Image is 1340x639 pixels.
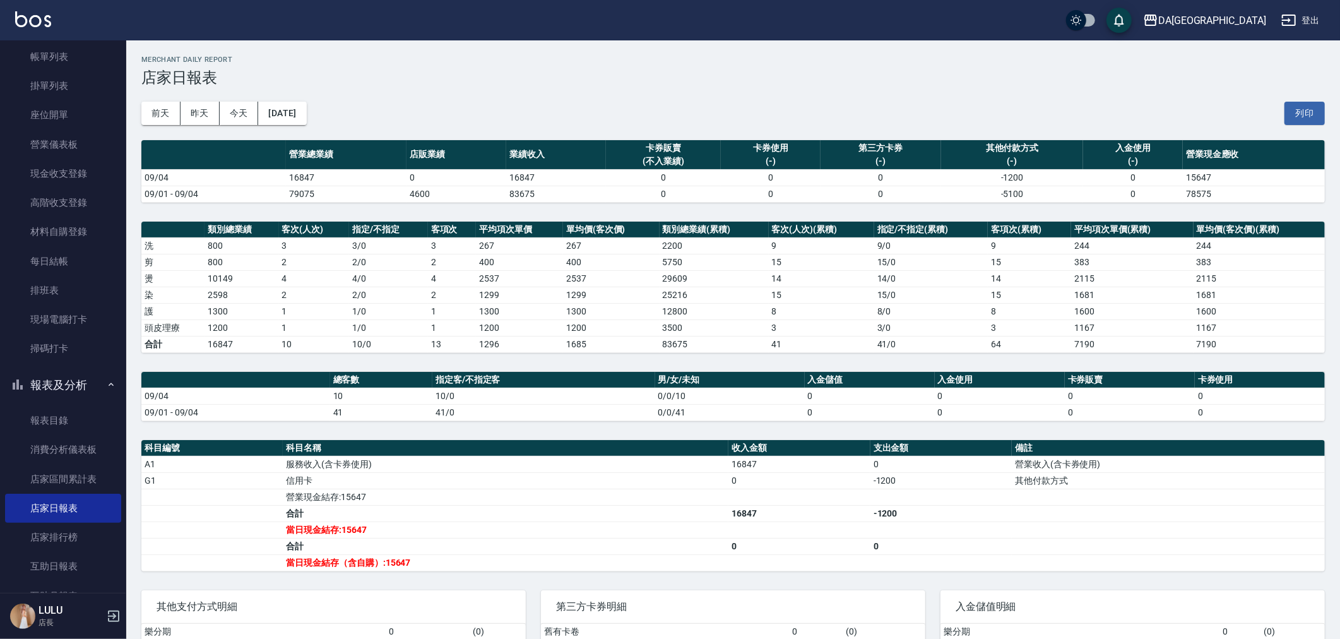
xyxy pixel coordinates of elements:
[283,505,728,522] td: 合計
[349,270,428,287] td: 4 / 0
[988,270,1071,287] td: 14
[476,336,563,352] td: 1296
[349,254,428,270] td: 2 / 0
[944,155,1080,168] div: (-)
[406,169,506,186] td: 0
[769,319,874,336] td: 3
[805,404,935,421] td: 0
[988,222,1071,238] th: 客項次(累積)
[5,334,121,363] a: 掃碼打卡
[279,336,349,352] td: 10
[5,42,121,71] a: 帳單列表
[279,222,349,238] th: 客次(人次)
[5,552,121,581] a: 互助日報表
[1071,237,1194,254] td: 244
[988,254,1071,270] td: 15
[220,102,259,125] button: 今天
[5,465,121,494] a: 店家區間累計表
[874,319,988,336] td: 3 / 0
[874,237,988,254] td: 9 / 0
[476,270,563,287] td: 2537
[5,305,121,334] a: 現場電腦打卡
[5,435,121,464] a: 消費分析儀表板
[141,222,1325,353] table: a dense table
[349,319,428,336] td: 1 / 0
[283,489,728,505] td: 營業現金結存:15647
[141,69,1325,87] h3: 店家日報表
[5,369,121,402] button: 報表及分析
[821,186,941,202] td: 0
[941,169,1083,186] td: -1200
[5,406,121,435] a: 報表目錄
[258,102,306,125] button: [DATE]
[1071,303,1194,319] td: 1600
[5,494,121,523] a: 店家日報表
[141,186,286,202] td: 09/01 - 09/04
[5,130,121,159] a: 營業儀表板
[1183,140,1325,170] th: 營業現金應收
[874,287,988,303] td: 15 / 0
[1183,169,1325,186] td: 15647
[406,140,506,170] th: 店販業績
[279,254,349,270] td: 2
[205,270,278,287] td: 10149
[1106,8,1132,33] button: save
[824,141,938,155] div: 第三方卡券
[721,169,821,186] td: 0
[660,319,769,336] td: 3500
[157,600,511,613] span: 其他支付方式明細
[988,287,1071,303] td: 15
[1083,186,1183,202] td: 0
[141,440,1325,571] table: a dense table
[5,523,121,552] a: 店家排行榜
[724,155,817,168] div: (-)
[660,270,769,287] td: 29609
[286,169,406,186] td: 16847
[728,505,870,522] td: 16847
[349,287,428,303] td: 2 / 0
[141,254,205,270] td: 剪
[141,102,181,125] button: 前天
[769,222,874,238] th: 客次(人次)(累積)
[655,372,805,388] th: 男/女/未知
[1065,404,1195,421] td: 0
[655,404,805,421] td: 0/0/41
[563,254,660,270] td: 400
[205,319,278,336] td: 1200
[39,617,103,628] p: 店長
[935,372,1065,388] th: 入金使用
[205,336,278,352] td: 16847
[283,472,728,489] td: 信用卡
[563,237,660,254] td: 267
[279,319,349,336] td: 1
[286,140,406,170] th: 營業總業績
[660,336,769,352] td: 83675
[728,440,870,457] th: 收入金額
[870,505,1012,522] td: -1200
[769,270,874,287] td: 14
[1194,319,1325,336] td: 1167
[870,472,1012,489] td: -1200
[1083,169,1183,186] td: 0
[349,237,428,254] td: 3 / 0
[1138,8,1271,33] button: DA[GEOGRAPHIC_DATA]
[1071,287,1194,303] td: 1681
[563,222,660,238] th: 單均價(客次價)
[39,604,103,617] h5: LULU
[1071,222,1194,238] th: 平均項次單價(累積)
[506,169,606,186] td: 16847
[506,140,606,170] th: 業績收入
[1071,319,1194,336] td: 1167
[1065,388,1195,404] td: 0
[988,319,1071,336] td: 3
[609,141,718,155] div: 卡券販賣
[870,456,1012,472] td: 0
[606,169,721,186] td: 0
[5,276,121,305] a: 排班表
[821,169,941,186] td: 0
[609,155,718,168] div: (不入業績)
[10,604,35,629] img: Person
[1158,13,1266,28] div: DA[GEOGRAPHIC_DATA]
[428,254,476,270] td: 2
[476,287,563,303] td: 1299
